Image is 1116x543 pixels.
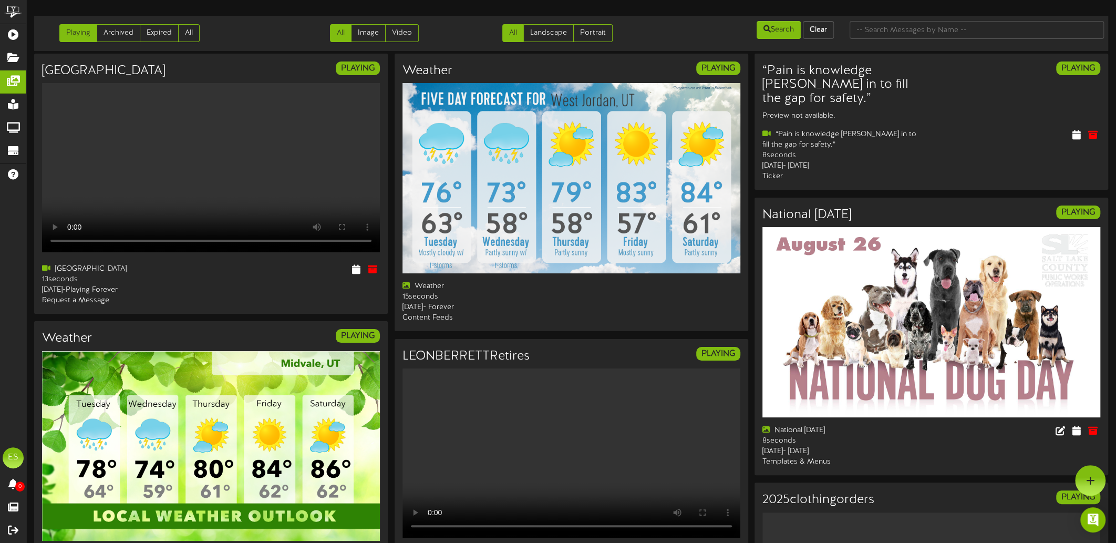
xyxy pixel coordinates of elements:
div: 15 seconds [402,292,564,302]
span: 0 [15,481,25,491]
button: Search [757,21,801,39]
strong: PLAYING [701,349,735,358]
div: 13 seconds [42,274,203,285]
strong: PLAYING [701,64,735,73]
input: -- Search Messages by Name -- [850,21,1104,39]
h3: Weather [402,64,452,78]
div: “Pain is knowledge [PERSON_NAME] in to fill the gap for safety.” [762,129,924,150]
h3: “Pain is knowledge [PERSON_NAME] in to fill the gap for safety.” [762,64,924,106]
div: Content Feeds [402,313,564,323]
a: Landscape [523,24,574,42]
strong: PLAYING [1061,493,1095,502]
div: National [DATE] [762,425,924,436]
h3: [GEOGRAPHIC_DATA] [42,64,165,78]
div: [DATE] - Forever [402,302,564,313]
a: Playing [59,24,97,42]
h3: National [DATE] [762,208,851,222]
div: [DATE] - [DATE] [762,161,924,171]
div: Open Intercom Messenger [1080,507,1105,532]
div: 8 seconds [762,150,924,161]
a: Image [351,24,386,42]
img: 8eeebac2-ebad-469b-8b6c-124b6a69bf33.png [42,351,380,541]
div: [DATE] - [DATE] [762,446,924,457]
div: [DATE] - Playing Forever [42,285,203,295]
a: Archived [97,24,140,42]
div: Request a Message [42,295,203,306]
h3: 2025clothingorders [762,493,874,507]
div: 8 seconds [762,436,924,446]
a: Expired [140,24,179,42]
div: Ticker [762,171,924,182]
a: All [330,24,352,42]
strong: PLAYING [341,64,375,73]
strong: PLAYING [341,331,375,341]
img: 9d8954b7-cbfb-4797-9d38-690cb87a4f7c.png [762,227,1100,417]
a: All [502,24,524,42]
video: Your browser does not support HTML5 video. [42,83,380,252]
div: ES [3,447,24,468]
div: Preview not available. [762,111,1100,121]
img: 0cacf0bc-c9b4-4802-aaf9-9914deabba90.png [402,83,740,273]
h3: Weather [42,332,92,345]
strong: PLAYING [1061,208,1095,217]
div: [GEOGRAPHIC_DATA] [42,264,203,274]
div: Weather [402,281,564,292]
a: Portrait [573,24,613,42]
a: All [178,24,200,42]
strong: PLAYING [1061,64,1095,73]
a: Video [385,24,419,42]
div: Templates & Menus [762,457,924,467]
button: Clear [803,21,834,39]
video: Your browser does not support HTML5 video. [402,368,740,538]
h3: LEONBERRETTRetires [402,350,530,363]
